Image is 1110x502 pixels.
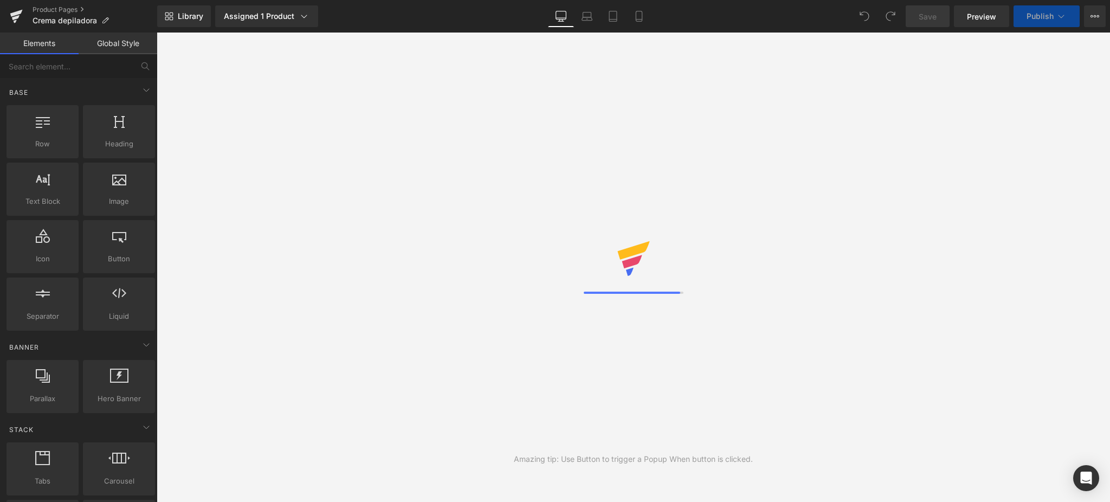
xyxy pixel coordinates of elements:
[574,5,600,27] a: Laptop
[548,5,574,27] a: Desktop
[8,424,35,435] span: Stack
[919,11,937,22] span: Save
[10,196,75,207] span: Text Block
[86,475,152,487] span: Carousel
[86,138,152,150] span: Heading
[10,393,75,404] span: Parallax
[1027,12,1054,21] span: Publish
[86,393,152,404] span: Hero Banner
[514,453,753,465] div: Amazing tip: Use Button to trigger a Popup When button is clicked.
[157,5,211,27] a: New Library
[954,5,1009,27] a: Preview
[79,33,157,54] a: Global Style
[10,475,75,487] span: Tabs
[10,138,75,150] span: Row
[86,196,152,207] span: Image
[33,5,157,14] a: Product Pages
[967,11,996,22] span: Preview
[10,253,75,265] span: Icon
[1073,465,1099,491] div: Open Intercom Messenger
[854,5,875,27] button: Undo
[86,253,152,265] span: Button
[1084,5,1106,27] button: More
[600,5,626,27] a: Tablet
[626,5,652,27] a: Mobile
[880,5,901,27] button: Redo
[10,311,75,322] span: Separator
[1014,5,1080,27] button: Publish
[8,342,40,352] span: Banner
[8,87,29,98] span: Base
[33,16,97,25] span: Crema depiladora
[178,11,203,21] span: Library
[224,11,309,22] div: Assigned 1 Product
[86,311,152,322] span: Liquid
